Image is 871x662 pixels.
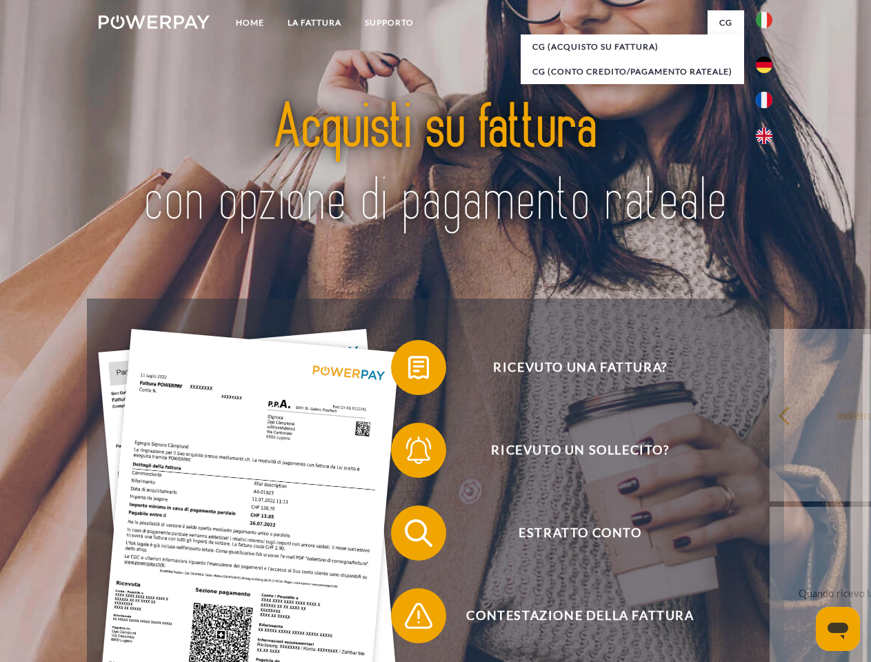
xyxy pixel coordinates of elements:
img: qb_bill.svg [401,350,436,385]
span: Estratto conto [411,505,749,561]
button: Estratto conto [391,505,750,561]
a: LA FATTURA [276,10,353,35]
img: logo-powerpay-white.svg [99,15,210,29]
img: fr [756,92,772,108]
iframe: Pulsante per aprire la finestra di messaggistica [816,607,860,651]
a: CG [708,10,744,35]
button: Ricevuto una fattura? [391,340,750,395]
a: Home [224,10,276,35]
span: Ricevuto una fattura? [411,340,749,395]
span: Ricevuto un sollecito? [411,423,749,478]
img: it [756,12,772,28]
img: qb_search.svg [401,516,436,550]
img: qb_bell.svg [401,433,436,468]
button: Ricevuto un sollecito? [391,423,750,478]
img: qb_warning.svg [401,599,436,633]
a: Supporto [353,10,426,35]
a: CG (Acquisto su fattura) [521,34,744,59]
img: title-powerpay_it.svg [132,66,739,264]
img: de [756,57,772,73]
a: CG (Conto Credito/Pagamento rateale) [521,59,744,84]
span: Contestazione della fattura [411,588,749,643]
img: en [756,128,772,144]
button: Contestazione della fattura [391,588,750,643]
